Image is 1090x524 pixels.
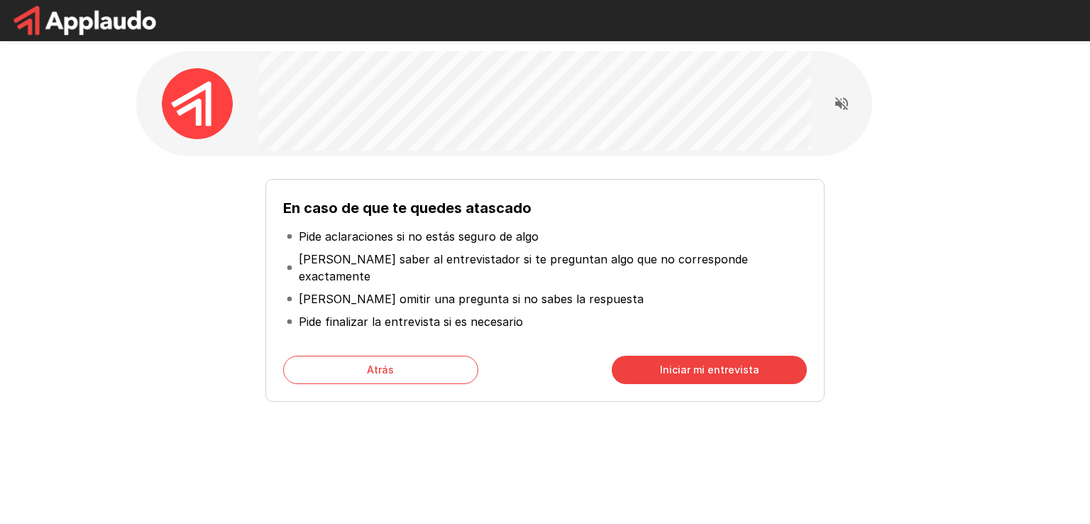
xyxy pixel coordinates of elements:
button: Leer las preguntas en voz alta [827,89,856,118]
font: Pide aclaraciones si no estás seguro de algo [299,229,539,244]
font: En caso de que te quedes atascado [283,200,532,217]
font: [PERSON_NAME] omitir una pregunta si no sabes la respuesta [299,292,644,306]
font: Atrás [367,364,394,376]
button: Iniciar mi entrevista [612,356,807,384]
button: Atrás [283,356,478,384]
font: Pide finalizar la entrevista si es necesario [299,315,523,329]
font: [PERSON_NAME] saber al entrevistador si te preguntan algo que no corresponde exactamente [299,252,748,283]
img: applaudo_avatar.png [162,68,233,139]
font: Iniciar mi entrevista [660,364,759,376]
